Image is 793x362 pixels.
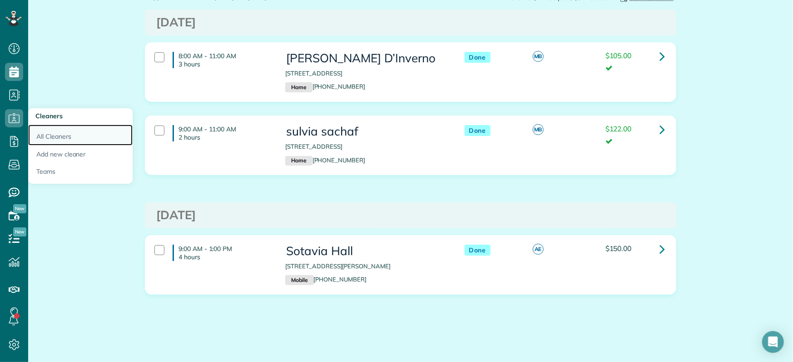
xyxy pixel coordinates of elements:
span: $122.00 [605,124,632,133]
p: 4 hours [178,253,272,261]
span: Done [465,125,491,136]
h3: [DATE] [156,209,665,222]
p: [STREET_ADDRESS] [285,69,446,78]
a: All Cleaners [28,125,133,146]
a: Add new cleaner [28,146,133,163]
small: Home [285,156,312,166]
span: MB [533,51,544,62]
a: Teams [28,163,133,184]
h3: sulvia sachaf [285,125,446,138]
small: Home [285,82,312,92]
h4: 9:00 AM - 1:00 PM [173,245,272,261]
a: Mobile[PHONE_NUMBER] [285,276,367,283]
p: [STREET_ADDRESS] [285,142,446,151]
span: MB [533,124,544,135]
span: New [13,227,26,236]
p: [STREET_ADDRESS][PERSON_NAME] [285,262,446,271]
span: AE [533,244,544,255]
a: Home[PHONE_NUMBER] [285,83,365,90]
h4: 9:00 AM - 11:00 AM [173,125,272,141]
span: Done [465,245,491,256]
span: New [13,204,26,213]
h4: 8:00 AM - 11:00 AM [173,52,272,68]
span: Cleaners [35,112,63,120]
span: $105.00 [605,51,632,60]
a: Home[PHONE_NUMBER] [285,156,365,164]
p: 3 hours [178,60,272,68]
span: Done [465,52,491,63]
div: Open Intercom Messenger [762,331,784,353]
span: $150.00 [605,244,632,253]
p: 2 hours [178,133,272,141]
small: Mobile [285,275,313,285]
h3: Sotavia Hall [285,245,446,258]
h3: [DATE] [156,16,665,29]
h3: [PERSON_NAME] D’Inverno [285,52,446,65]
